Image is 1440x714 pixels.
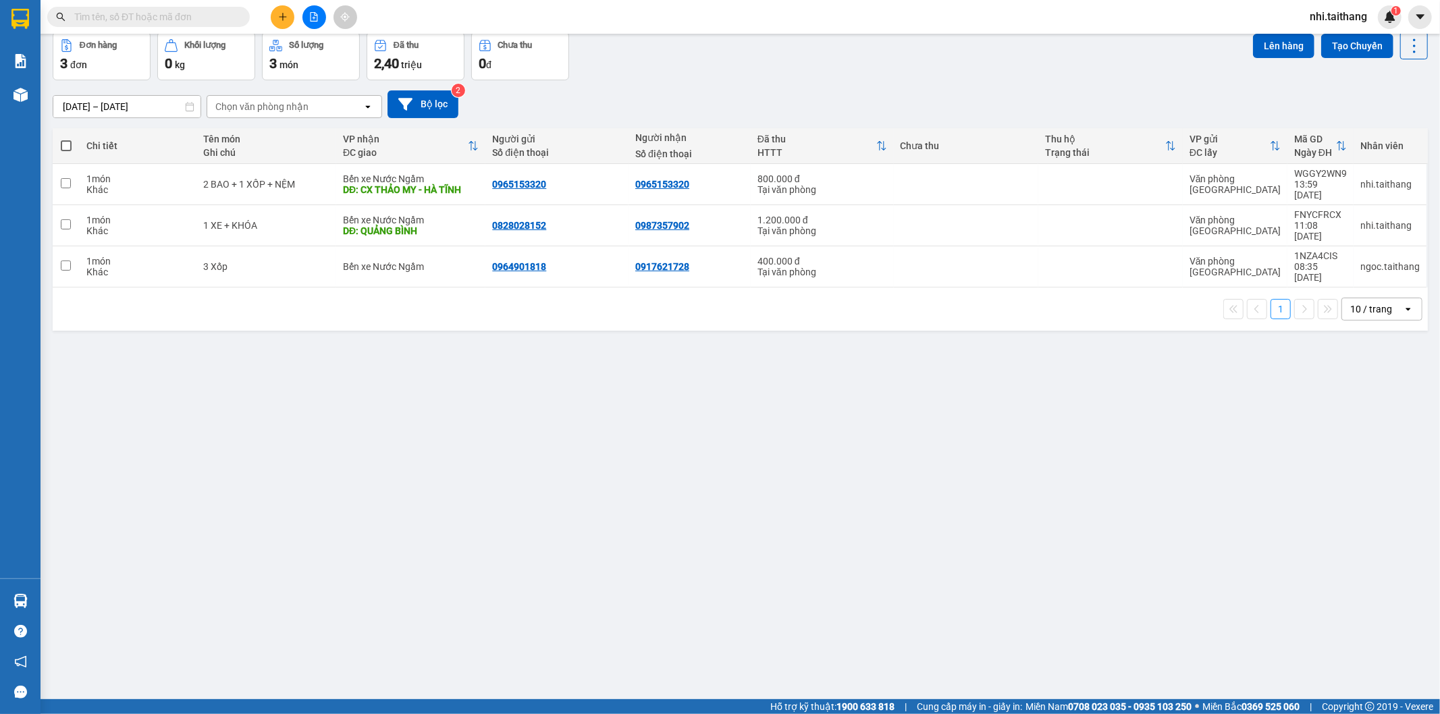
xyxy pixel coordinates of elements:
div: ĐC lấy [1190,147,1270,158]
button: plus [271,5,294,29]
div: 1NZA4CIS [1294,250,1347,261]
button: aim [334,5,357,29]
li: Hàng hóa gửi quá 05 ngày không đến nhận nhà xe không chịu trách nhiệm khi thất lạc. [20,24,196,49]
strong: 0369 525 060 [1242,701,1300,712]
button: caret-down [1408,5,1432,29]
div: Đơn hàng [80,40,117,50]
th: Toggle SortBy [1183,128,1287,164]
div: Chi tiết [86,140,190,151]
div: 1 món [86,215,190,225]
div: 0987357902 [635,220,689,231]
div: Tại văn phòng [757,184,887,195]
div: Mã GD [1294,134,1336,144]
div: 08:35 [DATE] [1294,261,1347,283]
span: caret-down [1414,11,1426,23]
div: 800.000 đ [757,173,887,184]
span: copyright [1365,702,1375,711]
input: Tìm tên, số ĐT hoặc mã đơn [74,9,234,24]
div: nhi.taithang [1360,220,1420,231]
div: FNYCFRCX [1294,209,1347,220]
div: Số điện thoại [492,147,622,158]
div: HTTT [757,147,876,158]
div: 10 / trang [1350,302,1392,316]
th: Toggle SortBy [1038,128,1183,164]
img: icon-new-feature [1384,11,1396,23]
button: Chưa thu0đ [471,32,569,80]
span: ⚪️ [1195,704,1199,709]
span: Cung cấp máy in - giấy in: [917,699,1022,714]
span: Hỗ trợ kỹ thuật: [770,699,895,714]
div: Đã thu [757,134,876,144]
button: 1 [1271,299,1291,319]
div: Khối lượng [184,40,225,50]
button: Tạo Chuyến [1321,34,1393,58]
div: Tại văn phòng [757,225,887,236]
div: Trạng thái [1045,147,1165,158]
div: Khác [86,225,190,236]
div: Chọn văn phòng nhận [215,100,309,113]
div: Đã thu [394,40,419,50]
div: 0965153320 [492,179,546,190]
span: Miền Bắc [1202,699,1300,714]
sup: 2 [452,84,465,97]
div: ĐC giao [343,147,468,158]
div: Thu hộ [1045,134,1165,144]
div: Số điện thoại [635,148,744,159]
span: plus [278,12,288,22]
span: triệu [401,59,422,70]
img: solution-icon [14,54,28,68]
div: Văn phòng [GEOGRAPHIC_DATA] [1190,215,1281,236]
div: 0828028152 [492,220,546,231]
li: Hàng hóa không kê khai giá trị, khi thất lạc nhà xe sẽ bồi thường gấp 5 lần giá thu cước phí. [20,49,196,73]
div: 1.200.000 đ [757,215,887,225]
strong: 1900 633 818 [836,701,895,712]
div: 3 Xốp [203,261,329,272]
button: Số lượng3món [262,32,360,80]
div: Văn phòng [GEOGRAPHIC_DATA] [1190,256,1281,277]
div: Nhân viên [1360,140,1420,151]
div: 1 món [86,256,190,267]
div: WGGY2WN9 [1294,168,1347,179]
input: Select a date range. [53,96,201,117]
div: DĐ: QUẢNG BÌNH [343,225,479,236]
div: 13:59 [DATE] [1294,179,1347,200]
span: món [279,59,298,70]
div: Tên món [203,134,329,144]
div: Ghi chú [203,147,329,158]
span: message [14,686,27,698]
div: VP nhận [343,134,468,144]
span: 0 [479,55,486,72]
div: nhi.taithang [1360,179,1420,190]
span: search [56,12,65,22]
span: 3 [269,55,277,72]
svg: open [363,101,373,112]
span: nhi.taithang [1299,8,1378,25]
button: file-add [302,5,326,29]
span: 3 [60,55,68,72]
span: 1 [1393,6,1398,16]
span: 2,40 [374,55,399,72]
div: 0965153320 [635,179,689,190]
div: Người gửi [492,134,622,144]
span: | [1310,699,1312,714]
div: Tại văn phòng [757,267,887,277]
img: logo-vxr [11,9,29,29]
span: file-add [309,12,319,22]
button: Khối lượng0kg [157,32,255,80]
span: aim [340,12,350,22]
div: Khác [86,184,190,195]
img: warehouse-icon [14,594,28,608]
button: Lên hàng [1253,34,1314,58]
div: 0917621728 [635,261,689,272]
div: Bến xe Nước Ngầm [343,173,479,184]
img: warehouse-icon [14,88,28,102]
strong: 0708 023 035 - 0935 103 250 [1068,701,1192,712]
span: Miền Nam [1025,699,1192,714]
span: notification [14,655,27,668]
div: VP gửi [1190,134,1270,144]
div: 400.000 đ [757,256,887,267]
span: đơn [70,59,87,70]
div: 1 món [86,173,190,184]
button: Đơn hàng3đơn [53,32,151,80]
th: Toggle SortBy [336,128,485,164]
